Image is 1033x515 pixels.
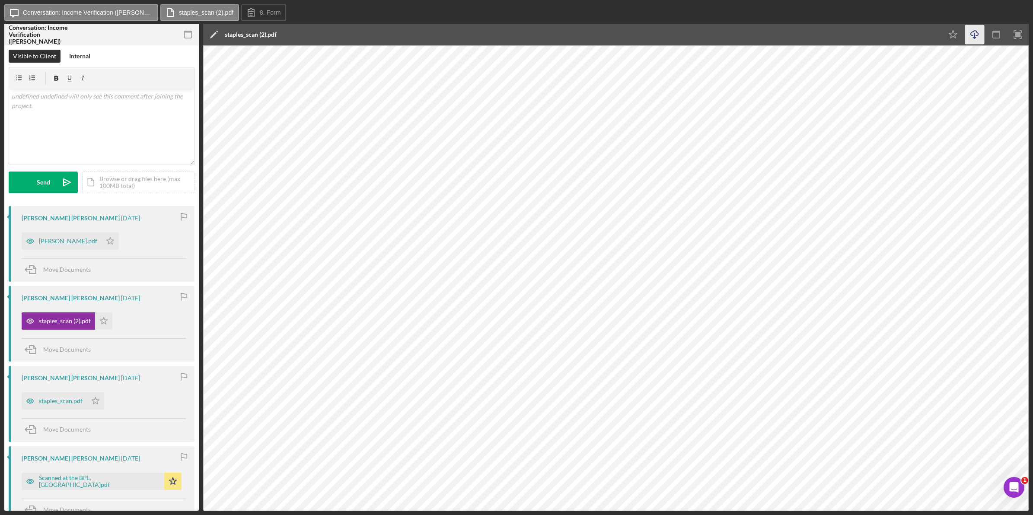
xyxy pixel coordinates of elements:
[9,24,69,45] div: Conversation: Income Verification ([PERSON_NAME])
[225,31,277,38] div: staples_scan (2).pdf
[121,215,140,222] time: 2025-09-29 12:32
[43,346,91,353] span: Move Documents
[13,50,56,63] div: Visible to Client
[69,50,90,63] div: Internal
[121,455,140,462] time: 2025-09-29 12:29
[37,172,50,193] div: Send
[39,318,91,324] div: staples_scan (2).pdf
[22,295,120,302] div: [PERSON_NAME] [PERSON_NAME]
[22,473,182,490] button: Scanned at the BPL, [GEOGRAPHIC_DATA]pdf
[22,455,120,462] div: [PERSON_NAME] [PERSON_NAME]
[9,50,61,63] button: Visible to Client
[22,312,112,330] button: staples_scan (2).pdf
[23,9,153,16] label: Conversation: Income Verification ([PERSON_NAME])
[160,4,239,21] button: staples_scan (2).pdf
[260,9,281,16] label: 8. Form
[22,259,99,280] button: Move Documents
[22,375,120,381] div: [PERSON_NAME] [PERSON_NAME]
[39,238,97,245] div: [PERSON_NAME].pdf
[1021,477,1028,484] span: 1
[43,506,91,513] span: Move Documents
[43,266,91,273] span: Move Documents
[22,339,99,360] button: Move Documents
[9,172,78,193] button: Send
[121,375,140,381] time: 2025-09-29 12:29
[121,295,140,302] time: 2025-09-29 12:31
[22,215,120,222] div: [PERSON_NAME] [PERSON_NAME]
[22,392,104,410] button: staples_scan.pdf
[39,397,83,404] div: staples_scan.pdf
[22,419,99,440] button: Move Documents
[1004,477,1024,498] iframe: Intercom live chat
[22,232,119,250] button: [PERSON_NAME].pdf
[65,50,95,63] button: Internal
[179,9,233,16] label: staples_scan (2).pdf
[4,4,158,21] button: Conversation: Income Verification ([PERSON_NAME])
[241,4,286,21] button: 8. Form
[39,474,160,488] div: Scanned at the BPL, [GEOGRAPHIC_DATA]pdf
[43,426,91,433] span: Move Documents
